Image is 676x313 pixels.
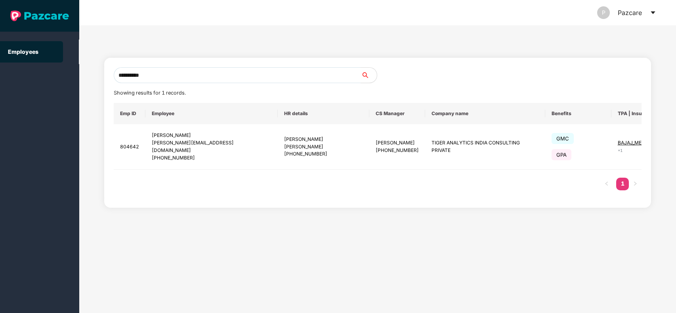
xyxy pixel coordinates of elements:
td: TIGER ANALYTICS INDIA CONSULTING PRIVATE [425,124,545,170]
div: [PERSON_NAME][EMAIL_ADDRESS][DOMAIN_NAME] [152,139,271,154]
th: Employee [145,103,278,124]
a: 1 [616,178,629,190]
span: right [633,181,638,186]
span: left [604,181,609,186]
th: Company name [425,103,545,124]
span: + 1 [618,148,623,153]
li: Previous Page [600,178,613,190]
span: GMC [552,133,574,144]
span: P [602,6,605,19]
th: Benefits [545,103,611,124]
span: caret-down [650,9,656,16]
div: [PERSON_NAME] [152,132,271,139]
div: [PHONE_NUMBER] [284,150,363,158]
div: [PHONE_NUMBER] [152,154,271,162]
span: BAJAJ_MEDI [618,140,646,146]
div: [PERSON_NAME] [PERSON_NAME] [284,136,363,151]
li: Next Page [629,178,642,190]
button: left [600,178,613,190]
th: CS Manager [369,103,425,124]
div: [PHONE_NUMBER] [376,147,419,154]
td: 804642 [114,124,145,170]
th: HR details [278,103,369,124]
th: TPA | Insurer [611,103,659,124]
a: Employees [8,48,38,55]
li: 1 [616,178,629,190]
div: [PERSON_NAME] [376,139,419,147]
span: search [361,72,377,78]
button: right [629,178,642,190]
span: Showing results for 1 records. [114,90,186,96]
th: Emp ID [114,103,145,124]
span: GPA [552,149,571,160]
button: search [361,67,377,83]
